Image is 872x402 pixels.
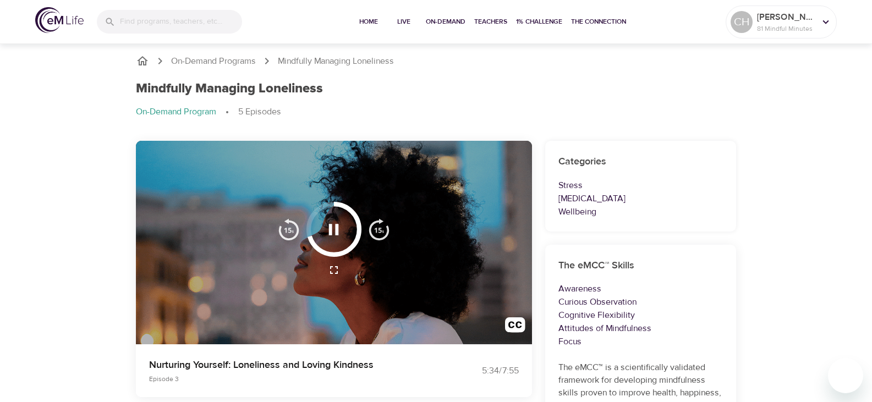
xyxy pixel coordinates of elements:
input: Find programs, teachers, etc... [120,10,242,34]
span: The Connection [571,16,626,27]
p: Wellbeing [558,205,723,218]
p: Focus [558,335,723,348]
span: Teachers [474,16,507,27]
p: 81 Mindful Minutes [757,24,815,34]
button: Transcript/Closed Captions (c) [498,311,532,344]
div: CH [731,11,753,33]
p: Mindfully Managing Loneliness [278,55,394,68]
p: Attitudes of Mindfulness [558,322,723,335]
p: [MEDICAL_DATA] [558,192,723,205]
p: Nurturing Yourself: Loneliness and Loving Kindness [149,357,423,372]
p: [PERSON_NAME] [757,10,815,24]
p: Curious Observation [558,295,723,309]
img: 15s_next.svg [368,218,390,240]
h6: Categories [558,154,723,170]
iframe: Button to launch messaging window [828,358,863,393]
span: Home [355,16,382,27]
span: On-Demand [426,16,465,27]
nav: breadcrumb [136,54,737,68]
span: Live [391,16,417,27]
p: Stress [558,179,723,192]
img: 15s_prev.svg [278,218,300,240]
p: Awareness [558,282,723,295]
p: On-Demand Program [136,106,216,118]
img: open_caption.svg [505,317,525,338]
p: Episode 3 [149,374,423,384]
a: On-Demand Programs [171,55,256,68]
img: logo [35,7,84,33]
p: 5 Episodes [238,106,281,118]
h6: The eMCC™ Skills [558,258,723,274]
span: 1% Challenge [516,16,562,27]
h1: Mindfully Managing Loneliness [136,81,323,97]
div: 5:34 / 7:55 [436,365,519,377]
nav: breadcrumb [136,106,737,119]
p: Cognitive Flexibility [558,309,723,322]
